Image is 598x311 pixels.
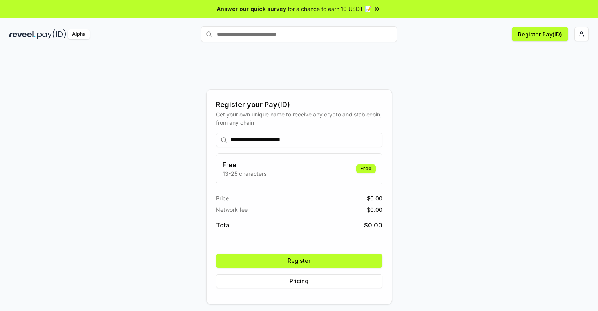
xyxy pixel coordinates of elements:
[216,99,382,110] div: Register your Pay(ID)
[216,194,229,202] span: Price
[288,5,371,13] span: for a chance to earn 10 USDT 📝
[216,254,382,268] button: Register
[37,29,66,39] img: pay_id
[216,110,382,127] div: Get your own unique name to receive any crypto and stablecoin, from any chain
[512,27,568,41] button: Register Pay(ID)
[216,220,231,230] span: Total
[367,206,382,214] span: $ 0.00
[223,160,266,169] h3: Free
[367,194,382,202] span: $ 0.00
[68,29,90,39] div: Alpha
[217,5,286,13] span: Answer our quick survey
[364,220,382,230] span: $ 0.00
[216,274,382,288] button: Pricing
[356,164,376,173] div: Free
[9,29,36,39] img: reveel_dark
[216,206,248,214] span: Network fee
[223,169,266,178] p: 13-25 characters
